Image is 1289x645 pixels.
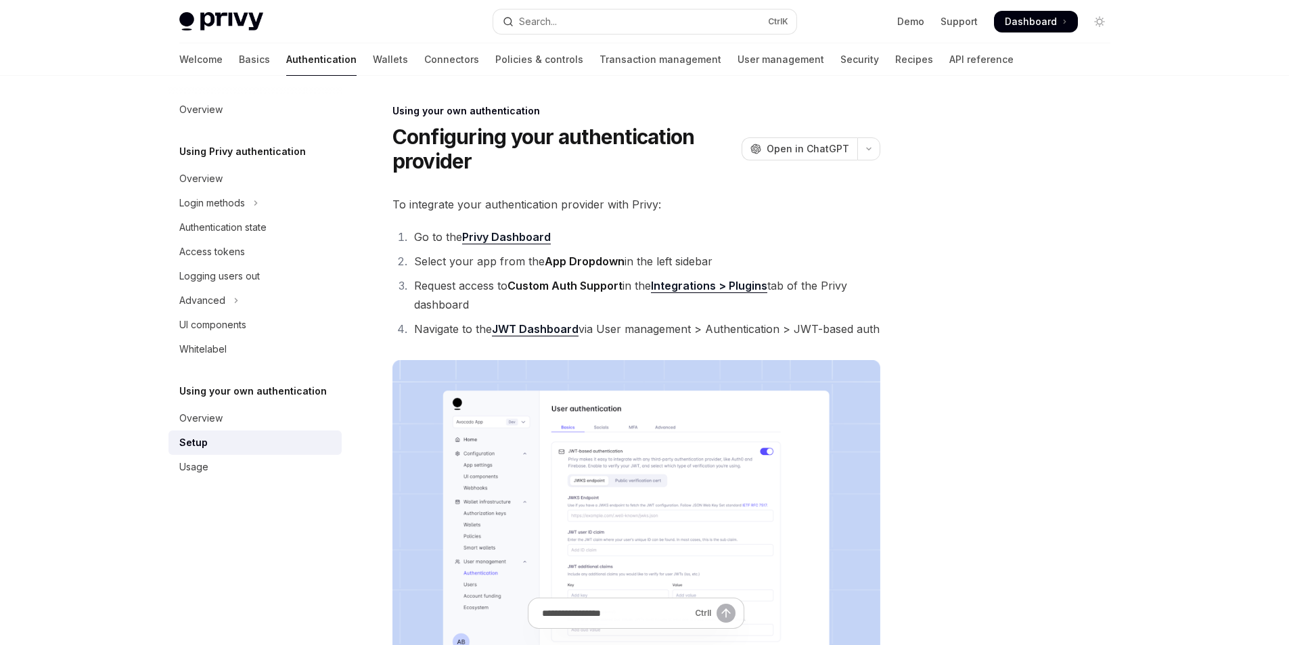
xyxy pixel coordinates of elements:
[168,337,342,361] a: Whitelabel
[168,430,342,455] a: Setup
[286,43,357,76] a: Authentication
[239,43,270,76] a: Basics
[168,97,342,122] a: Overview
[717,604,736,623] button: Send message
[742,137,857,160] button: Open in ChatGPT
[768,16,788,27] span: Ctrl K
[168,166,342,191] a: Overview
[410,227,880,246] li: Go to the
[941,15,978,28] a: Support
[949,43,1014,76] a: API reference
[179,459,208,475] div: Usage
[179,268,260,284] div: Logging users out
[179,171,223,187] div: Overview
[168,406,342,430] a: Overview
[179,341,227,357] div: Whitelabel
[410,276,880,314] li: Request access to in the tab of the Privy dashboard
[600,43,721,76] a: Transaction management
[168,455,342,479] a: Usage
[168,288,342,313] button: Toggle Advanced section
[168,191,342,215] button: Toggle Login methods section
[179,292,225,309] div: Advanced
[392,125,736,173] h1: Configuring your authentication provider
[179,383,327,399] h5: Using your own authentication
[392,104,880,118] div: Using your own authentication
[545,254,625,268] strong: App Dropdown
[168,313,342,337] a: UI components
[507,279,623,292] strong: Custom Auth Support
[179,195,245,211] div: Login methods
[840,43,879,76] a: Security
[493,9,796,34] button: Open search
[179,102,223,118] div: Overview
[1005,15,1057,28] span: Dashboard
[179,219,267,236] div: Authentication state
[179,43,223,76] a: Welcome
[179,410,223,426] div: Overview
[179,12,263,31] img: light logo
[994,11,1078,32] a: Dashboard
[179,244,245,260] div: Access tokens
[168,264,342,288] a: Logging users out
[179,317,246,333] div: UI components
[462,230,551,244] a: Privy Dashboard
[542,598,689,628] input: Ask a question...
[495,43,583,76] a: Policies & controls
[373,43,408,76] a: Wallets
[392,195,880,214] span: To integrate your authentication provider with Privy:
[424,43,479,76] a: Connectors
[738,43,824,76] a: User management
[179,435,208,451] div: Setup
[410,319,880,338] li: Navigate to the via User management > Authentication > JWT-based auth
[410,252,880,271] li: Select your app from the in the left sidebar
[168,240,342,264] a: Access tokens
[767,142,849,156] span: Open in ChatGPT
[168,215,342,240] a: Authentication state
[519,14,557,30] div: Search...
[895,43,933,76] a: Recipes
[179,143,306,160] h5: Using Privy authentication
[651,279,767,293] a: Integrations > Plugins
[492,322,579,336] a: JWT Dashboard
[1089,11,1110,32] button: Toggle dark mode
[897,15,924,28] a: Demo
